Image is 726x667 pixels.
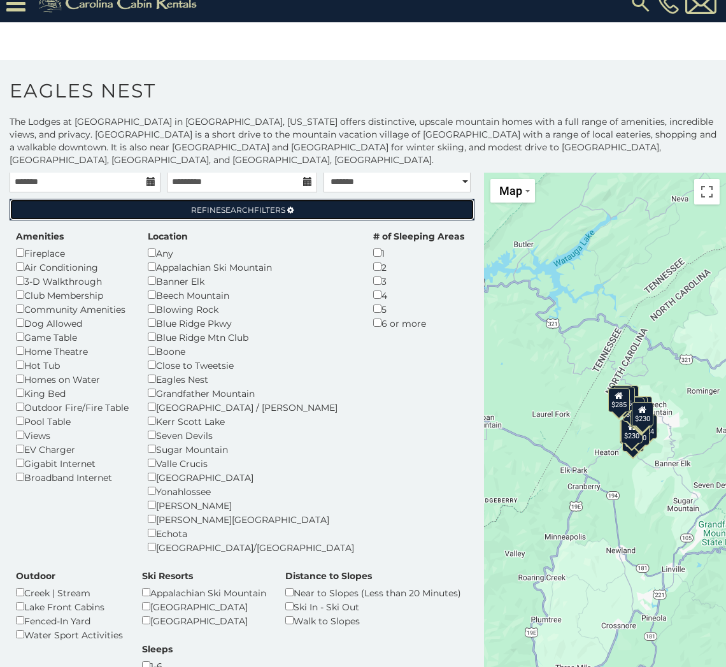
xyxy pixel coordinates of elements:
[16,302,129,316] div: Community Amenities
[148,260,354,274] div: Appalachian Ski Mountain
[16,400,129,414] div: Outdoor Fire/Fire Table
[373,230,464,243] label: # of Sleeping Areas
[16,344,129,358] div: Home Theatre
[148,512,354,526] div: [PERSON_NAME][GEOGRAPHIC_DATA]
[490,179,535,203] button: Change map style
[142,585,266,599] div: Appalachian Ski Mountain
[142,643,173,656] label: Sleeps
[191,205,285,215] span: Refine Filters
[148,274,354,288] div: Banner Elk
[16,428,129,442] div: Views
[148,498,354,512] div: [PERSON_NAME]
[16,613,123,628] div: Fenced-In Yard
[16,316,129,330] div: Dog Allowed
[499,184,522,197] span: Map
[148,526,354,540] div: Echota
[148,386,354,400] div: Grandfather Mountain
[621,419,643,443] div: $230
[16,628,123,642] div: Water Sport Activities
[148,358,354,372] div: Close to Tweetsie
[142,599,266,613] div: [GEOGRAPHIC_DATA]
[694,179,720,204] button: Toggle fullscreen view
[16,288,129,302] div: Club Membership
[148,372,354,386] div: Eagles Nest
[373,316,464,330] div: 6 or more
[16,570,55,582] label: Outdoor
[16,330,129,344] div: Game Table
[148,400,354,414] div: [GEOGRAPHIC_DATA] / [PERSON_NAME]
[148,302,354,316] div: Blowing Rock
[373,288,464,302] div: 4
[16,414,129,428] div: Pool Table
[16,274,129,288] div: 3-D Walkthrough
[373,246,464,260] div: 1
[16,456,129,470] div: Gigabit Internet
[632,402,653,426] div: $230
[16,260,129,274] div: Air Conditioning
[620,420,641,444] div: $305
[148,540,354,554] div: [GEOGRAPHIC_DATA]/[GEOGRAPHIC_DATA]
[373,274,464,288] div: 3
[608,388,630,412] div: $285
[16,599,123,613] div: Lake Front Cabins
[142,613,266,628] div: [GEOGRAPHIC_DATA]
[221,205,254,215] span: Search
[148,230,188,243] label: Location
[148,414,354,428] div: Kerr Scott Lake
[148,288,354,302] div: Beech Mountain
[285,585,461,599] div: Near to Slopes (Less than 20 Minutes)
[630,403,652,427] div: $230
[142,570,193,582] label: Ski Resorts
[16,246,129,260] div: Fireplace
[611,385,632,410] div: $265
[285,613,461,628] div: Walk to Slopes
[148,456,354,470] div: Valle Crucis
[148,344,354,358] div: Boone
[373,260,464,274] div: 2
[16,442,129,456] div: EV Charger
[16,386,129,400] div: King Bed
[148,484,354,498] div: Yonahlossee
[148,442,354,456] div: Sugar Mountain
[148,428,354,442] div: Seven Devils
[148,316,354,330] div: Blue Ridge Pkwy
[285,599,461,613] div: Ski In - Ski Out
[285,570,372,582] label: Distance to Slopes
[613,387,635,411] div: $305
[16,372,129,386] div: Homes on Water
[16,470,129,484] div: Broadband Internet
[373,302,464,316] div: 5
[148,470,354,484] div: [GEOGRAPHIC_DATA]
[16,230,64,243] label: Amenities
[148,246,354,260] div: Any
[620,419,642,443] div: $230
[16,358,129,372] div: Hot Tub
[16,585,123,599] div: Creek | Stream
[148,330,354,344] div: Blue Ridge Mtn Club
[10,199,474,220] a: RefineSearchFilters
[626,396,648,420] div: $315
